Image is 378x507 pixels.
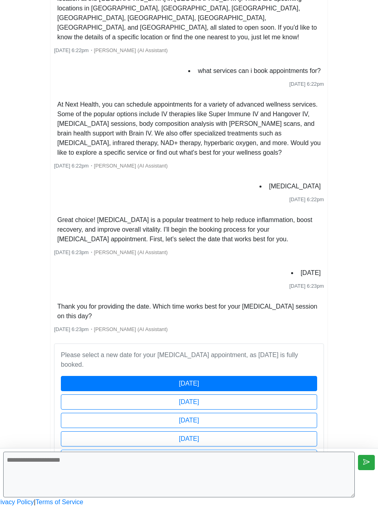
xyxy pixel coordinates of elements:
small: ・ [54,163,168,169]
li: Thank you for providing the date. Which time works best for your [MEDICAL_DATA] session on this day? [54,300,324,323]
span: [DATE] 6:22pm [54,163,89,169]
li: [MEDICAL_DATA] [266,180,324,193]
span: [DATE] 6:23pm [54,249,89,255]
li: At Next Health, you can schedule appointments for a variety of advanced wellness services. Some o... [54,98,324,159]
span: [DATE] 6:22pm [289,196,324,202]
span: [PERSON_NAME] (AI Assistant) [94,249,168,255]
button: [DATE] [61,394,317,410]
small: ・ [54,326,168,332]
span: [PERSON_NAME] (AI Assistant) [94,326,168,332]
span: [DATE] 6:22pm [289,81,324,87]
small: ・ [54,47,168,53]
li: what services can i book appointments for? [195,65,324,77]
small: ・ [54,249,168,255]
button: [DATE] [61,431,317,446]
span: [DATE] 6:23pm [289,283,324,289]
span: [PERSON_NAME] (AI Assistant) [94,47,168,53]
span: [DATE] 6:22pm [54,47,89,53]
button: [DATE] [61,376,317,391]
p: Please select a new date for your [MEDICAL_DATA] appointment, as [DATE] is fully booked. [61,350,317,370]
button: [DATE] [61,413,317,428]
span: [PERSON_NAME] (AI Assistant) [94,163,168,169]
li: Great choice! [MEDICAL_DATA] is a popular treatment to help reduce inflammation, boost recovery, ... [54,214,324,246]
li: [DATE] [298,267,324,279]
span: [DATE] 6:23pm [54,326,89,332]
